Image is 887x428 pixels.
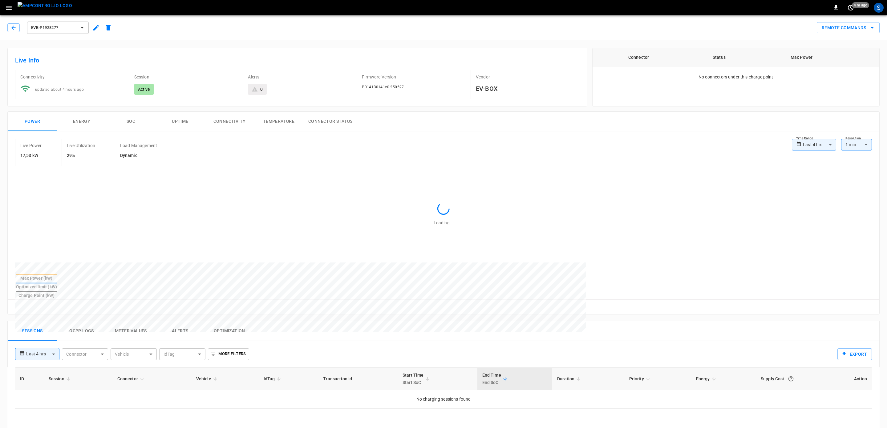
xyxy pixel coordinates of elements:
button: SOC [106,112,156,131]
button: Ocpp logs [57,321,106,341]
button: More Filters [208,348,249,360]
p: End SoC [482,379,501,386]
span: Loading... [434,220,453,225]
span: 4 m ago [852,2,869,8]
h6: EV-BOX [476,84,580,94]
div: Last 4 hrs [26,348,59,360]
button: set refresh interval [846,3,856,13]
span: Vehicle [196,375,219,382]
div: remote commands options [817,22,880,34]
span: End TimeEnd SoC [482,371,509,386]
button: EVB-P1928277 [27,22,89,34]
table: sessions table [15,368,872,409]
th: Action [849,368,872,390]
div: profile-icon [874,3,884,13]
p: Session [134,74,238,80]
button: Alerts [156,321,205,341]
span: Priority [629,375,652,382]
th: Transaction Id [318,368,398,390]
button: Remote Commands [817,22,880,34]
div: Last 4 hrs [803,139,836,150]
th: ID [15,368,44,390]
span: IdTag [264,375,283,382]
span: EVB-P1928277 [31,24,77,31]
span: Energy [696,375,718,382]
button: Power [8,112,57,131]
p: Firmware Version [362,74,466,80]
button: Energy [57,112,106,131]
p: Active [138,86,150,92]
button: Connector Status [303,112,357,131]
button: Sessions [8,321,57,341]
img: ampcontrol.io logo [18,2,72,10]
p: Connectivity [20,74,124,80]
span: Session [49,375,72,382]
h6: 29% [67,152,95,159]
th: Status [685,48,753,66]
h6: Dynamic [120,152,157,159]
p: Live Utilization [67,142,95,149]
label: Time Range [796,136,813,141]
button: Meter Values [106,321,156,341]
div: End Time [482,371,501,386]
div: Supply Cost [761,373,844,384]
p: Start SoC [403,379,424,386]
span: Duration [557,375,582,382]
span: P0141B0141v0.250527 [362,85,404,89]
span: updated about 4 hours ago [35,87,84,92]
div: 1 min [841,139,872,150]
p: No connectors under this charge point [699,74,773,80]
span: Start TimeStart SoC [403,371,432,386]
h6: Live Info [15,55,580,65]
h6: 17,53 kW [20,152,42,159]
th: Max Power [754,48,850,66]
button: Connectivity [205,112,254,131]
button: Optimization [205,321,254,341]
button: Uptime [156,112,205,131]
p: Load Management [120,142,157,149]
button: Temperature [254,112,303,131]
th: Connector [593,48,685,66]
p: Alerts [248,74,352,80]
button: The cost of your charging session based on your supply rates [785,373,796,384]
table: connector table [593,48,879,66]
p: Live Power [20,142,42,149]
div: 0 [260,86,263,92]
button: Export [837,348,872,360]
span: Connector [117,375,146,382]
p: Vendor [476,74,580,80]
label: Resolution [845,136,861,141]
div: Start Time [403,371,424,386]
